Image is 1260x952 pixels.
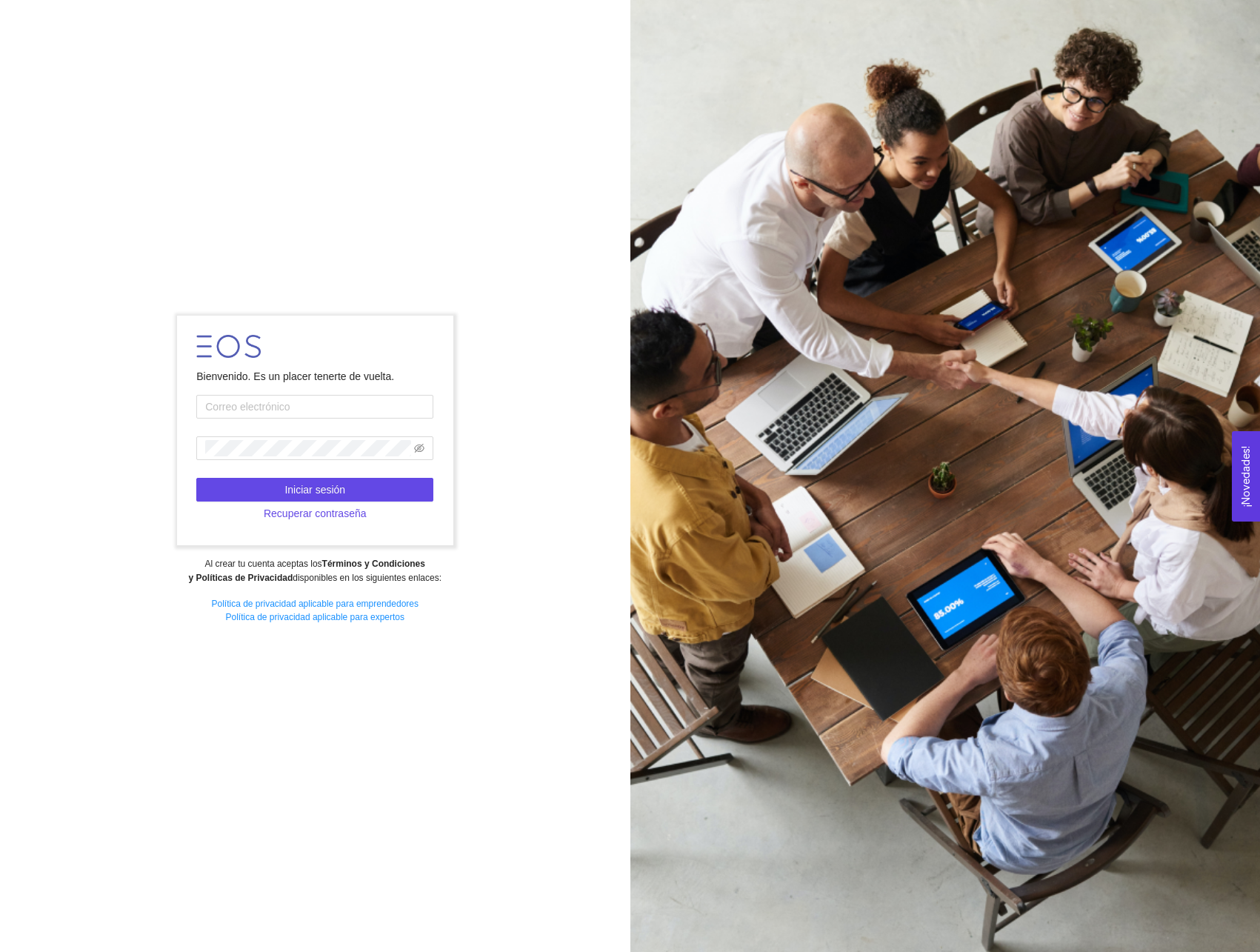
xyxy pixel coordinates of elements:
div: Bienvenido. Es un placer tenerte de vuelta. [196,368,433,385]
strong: Términos y Condiciones y Políticas de Privacidad [188,559,424,583]
a: Política de privacidad aplicable para emprendedores [211,599,419,609]
button: Iniciar sesión [196,478,433,502]
a: Recuperar contraseña [196,507,433,519]
span: Iniciar sesión [284,482,345,498]
input: Correo electrónico [196,395,433,419]
button: Open Feedback Widget [1232,431,1260,522]
button: Recuperar contraseña [196,502,433,525]
img: LOGO [196,335,261,358]
div: Al crear tu cuenta aceptas los disponibles en los siguientes enlaces: [10,557,620,585]
span: eye-invisible [414,443,424,453]
span: Recuperar contraseña [264,505,367,522]
a: Política de privacidad aplicable para expertos [226,612,404,622]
